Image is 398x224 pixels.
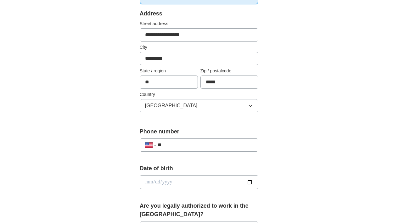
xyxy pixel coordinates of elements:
div: Address [140,9,259,18]
label: City [140,44,259,51]
label: Country [140,91,259,98]
span: [GEOGRAPHIC_DATA] [145,102,198,109]
label: State / region [140,68,198,74]
label: Zip / postalcode [200,68,259,74]
button: [GEOGRAPHIC_DATA] [140,99,259,112]
label: Street address [140,20,259,27]
label: Date of birth [140,164,259,173]
label: Phone number [140,127,259,136]
label: Are you legally authorized to work in the [GEOGRAPHIC_DATA]? [140,202,259,219]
